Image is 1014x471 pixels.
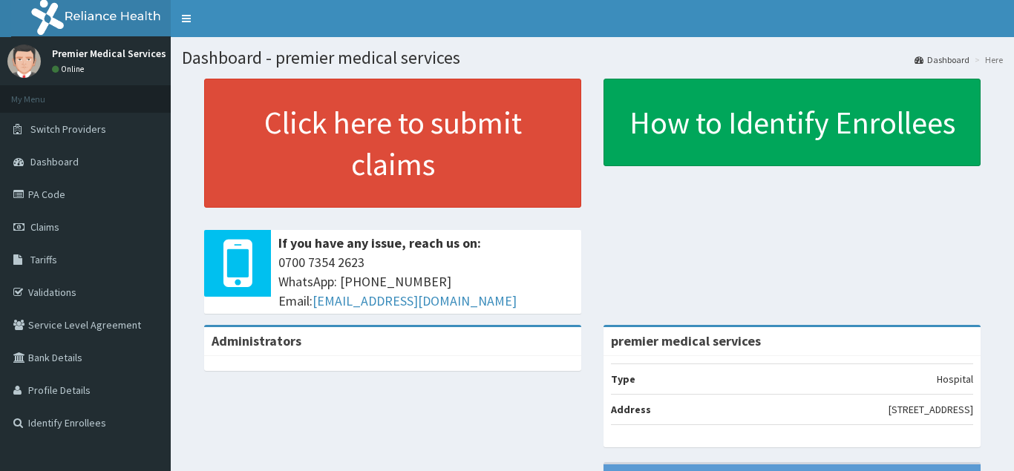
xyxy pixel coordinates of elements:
[30,220,59,234] span: Claims
[182,48,1003,67] h1: Dashboard - premier medical services
[30,253,57,266] span: Tariffs
[313,292,517,309] a: [EMAIL_ADDRESS][DOMAIN_NAME]
[212,332,301,349] b: Administrators
[611,372,635,386] b: Type
[30,155,79,168] span: Dashboard
[52,48,166,59] p: Premier Medical Services
[278,253,574,310] span: 0700 7354 2623 WhatsApp: [PHONE_NUMBER] Email:
[204,79,581,208] a: Click here to submit claims
[30,122,106,136] span: Switch Providers
[937,372,973,386] p: Hospital
[604,79,981,166] a: How to Identify Enrollees
[611,332,761,349] strong: premier medical services
[611,403,651,416] b: Address
[52,64,88,74] a: Online
[971,53,1003,66] li: Here
[889,402,973,417] p: [STREET_ADDRESS]
[278,234,481,251] b: If you have any issue, reach us on:
[7,45,41,78] img: User Image
[915,53,969,66] a: Dashboard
